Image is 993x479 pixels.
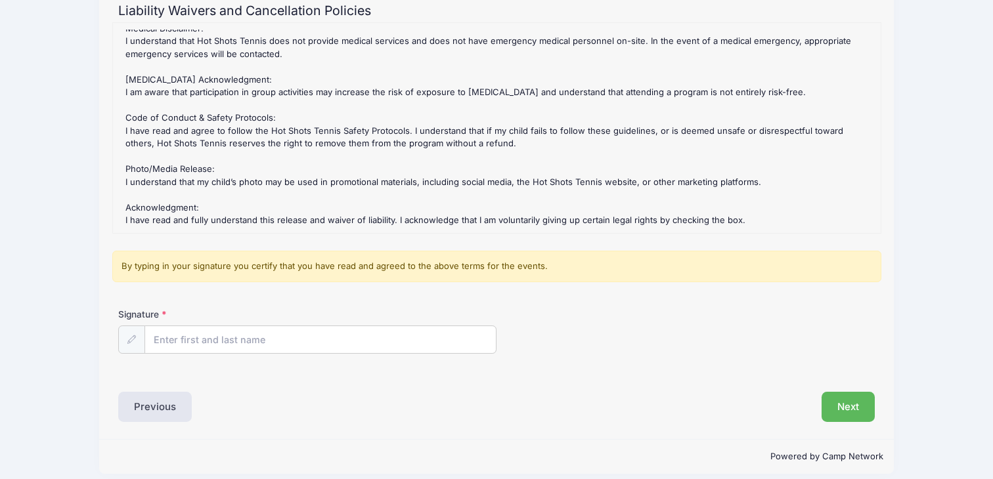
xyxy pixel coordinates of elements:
label: Signature [118,308,307,321]
button: Previous [118,392,192,422]
div: By typing in your signature you certify that you have read and agreed to the above terms for the ... [112,251,881,282]
h2: Liability Waivers and Cancellation Policies [118,3,875,18]
div: : Group Lesson Policy Group lessons require a full session commitment (typically 6–8 weeks). We d... [120,30,874,226]
p: Powered by Camp Network [110,450,883,463]
input: Enter first and last name [144,325,496,354]
button: Next [822,392,875,422]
